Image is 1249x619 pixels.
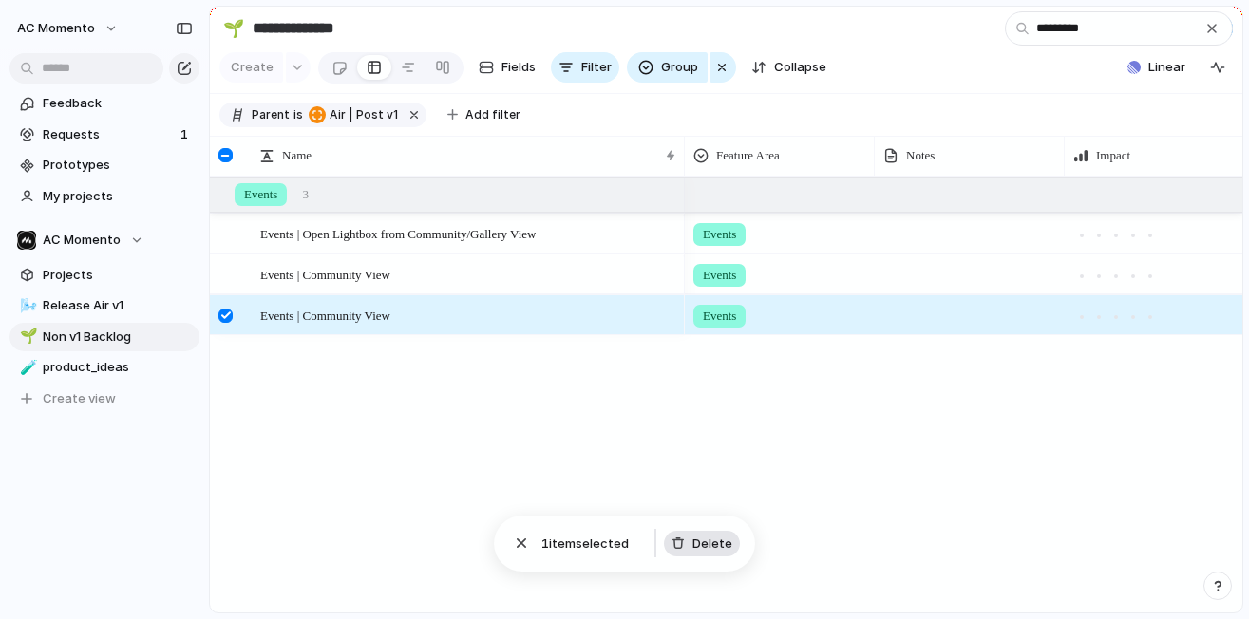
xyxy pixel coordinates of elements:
[180,125,192,144] span: 1
[716,146,780,165] span: Feature Area
[9,13,128,44] button: AC Momento
[9,353,199,382] a: 🧪product_ideas
[260,263,390,285] span: Events | Community View
[9,323,199,351] a: 🌱Non v1 Backlog
[305,104,402,125] button: Air | Post v1
[17,19,95,38] span: AC Momento
[9,151,199,179] a: Prototypes
[664,531,740,557] button: Delete
[282,146,312,165] span: Name
[43,266,193,285] span: Projects
[581,58,612,77] span: Filter
[244,185,277,204] span: Events
[551,52,619,83] button: Filter
[17,296,36,315] button: 🌬️
[703,307,736,326] span: Events
[43,358,193,377] span: product_ideas
[43,125,175,144] span: Requests
[309,106,398,123] span: Air | Post v1
[43,187,193,206] span: My projects
[9,226,199,254] button: AC Momento
[302,185,309,204] span: 3
[906,146,935,165] span: Notes
[43,94,193,113] span: Feedback
[9,121,199,149] a: Requests1
[293,106,303,123] span: is
[744,52,834,83] button: Collapse
[20,295,33,317] div: 🌬️
[774,58,826,77] span: Collapse
[703,225,736,244] span: Events
[703,266,736,285] span: Events
[17,328,36,347] button: 🌱
[17,358,36,377] button: 🧪
[501,58,536,77] span: Fields
[1096,146,1130,165] span: Impact
[20,357,33,379] div: 🧪
[1120,53,1193,82] button: Linear
[9,385,199,413] button: Create view
[43,328,193,347] span: Non v1 Backlog
[541,535,639,553] span: item selected
[218,13,249,44] button: 🌱
[1148,58,1185,77] span: Linear
[9,261,199,290] a: Projects
[43,389,116,408] span: Create view
[43,156,193,175] span: Prototypes
[260,222,536,244] span: Events | Open Lightbox from Community/Gallery View
[43,296,193,315] span: Release Air v1
[541,535,549,551] span: 1
[471,52,543,83] button: Fields
[290,104,307,125] button: is
[330,106,398,123] span: Air | Post v1
[260,304,390,326] span: Events | Community View
[465,106,520,123] span: Add filter
[627,52,708,83] button: Group
[252,106,290,123] span: Parent
[661,58,698,77] span: Group
[20,326,33,347] div: 🌱
[436,102,532,128] button: Add filter
[9,291,199,320] a: 🌬️Release Air v1
[223,15,244,41] div: 🌱
[9,89,199,118] a: Feedback
[692,535,732,553] span: Delete
[9,182,199,211] a: My projects
[43,231,121,250] span: AC Momento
